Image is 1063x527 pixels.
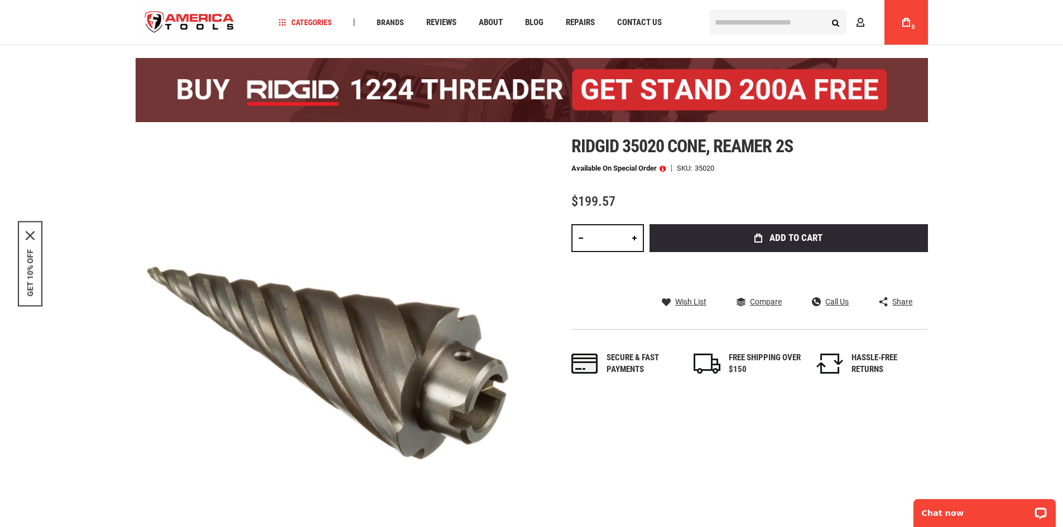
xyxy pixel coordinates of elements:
a: Blog [520,15,549,30]
a: Call Us [812,297,849,307]
span: About [479,18,503,27]
a: Contact Us [612,15,667,30]
iframe: LiveChat chat widget [906,492,1063,527]
button: Add to Cart [650,224,928,252]
a: Wish List [662,297,706,307]
a: Compare [737,297,782,307]
svg: close icon [26,231,35,240]
p: Available on Special Order [571,165,666,172]
a: Repairs [561,15,600,30]
button: Search [825,12,846,33]
a: Categories [273,15,337,30]
button: Close [26,231,35,240]
span: Wish List [675,298,706,306]
span: Blog [525,18,543,27]
span: Call Us [825,298,849,306]
a: Brands [372,15,409,30]
div: 35020 [695,165,714,172]
img: returns [816,354,843,374]
strong: SKU [677,165,695,172]
img: America Tools [136,2,244,43]
span: Brands [377,18,404,26]
div: HASSLE-FREE RETURNS [852,352,924,376]
img: payments [571,354,598,374]
span: Categories [278,18,332,26]
a: store logo [136,2,244,43]
img: BOGO: Buy the RIDGID® 1224 Threader (26092), get the 92467 200A Stand FREE! [136,58,928,122]
span: 0 [912,24,915,30]
a: Reviews [421,15,461,30]
div: FREE SHIPPING OVER $150 [729,352,801,376]
span: $199.57 [571,194,615,209]
a: About [474,15,508,30]
span: Add to Cart [769,233,822,243]
img: shipping [694,354,720,374]
span: Reviews [426,18,456,27]
button: GET 10% OFF [26,249,35,296]
span: Compare [750,298,782,306]
span: Contact Us [617,18,662,27]
span: Repairs [566,18,595,27]
iframe: Secure express checkout frame [647,255,930,288]
span: Share [892,298,912,306]
span: Ridgid 35020 cone, reamer 2s [571,136,793,157]
div: Secure & fast payments [607,352,679,376]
